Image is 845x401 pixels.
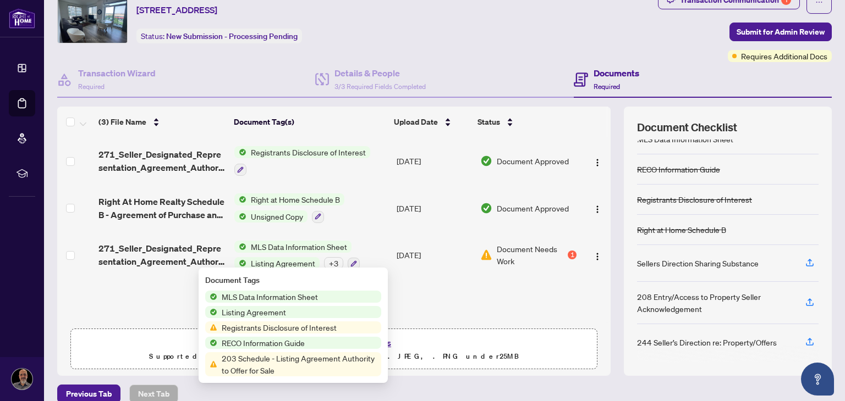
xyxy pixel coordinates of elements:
span: Document Needs Work [497,243,566,267]
img: Status Icon [234,193,246,205]
span: Registrants Disclosure of Interest [217,321,341,333]
button: Status IconRegistrants Disclosure of Interest [234,146,370,176]
td: [DATE] [392,232,476,279]
th: Document Tag(s) [229,107,389,137]
button: Open asap [801,363,834,396]
span: (3) File Name [98,116,146,128]
img: Profile Icon [12,369,32,389]
span: Document Approved [497,202,569,214]
img: Document Status [480,202,492,214]
img: Status Icon [234,241,246,253]
span: 203 Schedule - Listing Agreement Authority to Offer for Sale [217,352,381,376]
img: Status Icon [234,257,246,269]
span: RECO Information Guide [217,337,309,349]
div: Status: [136,29,302,43]
span: 271_Seller_Designated_Representation_Agreement_Authority_to_Offer_for_Sale_-_PropTx-[PERSON_NAME]... [98,242,226,268]
span: Drag & Drop orUpload FormsSupported files include .PDF, .JPG, .JPEG, .PNG under25MB [71,329,597,370]
span: Listing Agreement [217,306,290,318]
span: Right at Home Schedule B [246,193,344,205]
span: Submit for Admin Review [737,23,825,41]
img: Status Icon [234,146,246,158]
span: Right At Home Realty Schedule B - Agreement of Purchase and Sale.pdf [98,195,226,221]
img: Status Icon [205,337,217,349]
span: MLS Data Information Sheet [217,291,322,303]
button: Logo [589,246,606,264]
div: Registrants Disclosure of Interest [637,193,752,205]
button: Status IconRight at Home Schedule BStatus IconUnsigned Copy [234,193,344,223]
img: Logo [593,158,602,167]
span: Unsigned Copy [246,210,308,222]
img: Status Icon [205,321,217,333]
span: Requires Additional Docs [741,50,827,62]
span: 3/3 Required Fields Completed [334,82,426,91]
td: [DATE] [392,137,476,185]
img: Status Icon [205,306,217,318]
img: Status Icon [205,358,217,370]
th: (3) File Name [94,107,229,137]
div: Right at Home Schedule B [637,224,726,236]
button: Status IconMLS Data Information SheetStatus IconListing Agreement+3 [234,241,360,270]
th: Status [473,107,578,137]
div: RECO Information Guide [637,163,720,175]
div: Document Tags [205,274,381,286]
button: Submit for Admin Review [729,23,832,41]
span: Required [594,82,620,91]
span: 271_Seller_Designated_Representation_Agreement_Authority_to_Offer_for_Sale_-_PropTx-[PERSON_NAME]... [98,148,226,174]
span: [STREET_ADDRESS] [136,3,217,16]
div: Sellers Direction Sharing Substance [637,257,759,269]
img: Logo [593,205,602,214]
td: [DATE] [392,185,476,232]
span: Registrants Disclosure of Interest [246,146,370,158]
span: Status [478,116,500,128]
div: 208 Entry/Access to Property Seller Acknowledgement [637,291,792,315]
span: Required [78,82,105,91]
button: Logo [589,199,606,217]
button: Logo [589,152,606,170]
div: 1 [568,250,577,259]
span: New Submission - Processing Pending [166,31,298,41]
div: 244 Seller’s Direction re: Property/Offers [637,336,777,348]
img: logo [9,8,35,29]
button: Upload Forms [332,336,394,350]
th: Upload Date [389,107,473,137]
img: Status Icon [234,210,246,222]
h4: Details & People [334,66,426,80]
img: Status Icon [205,291,217,303]
h4: Documents [594,66,639,80]
span: MLS Data Information Sheet [246,241,352,253]
p: Supported files include .PDF, .JPG, .JPEG, .PNG under 25 MB [78,350,590,363]
img: Document Status [480,155,492,167]
img: Document Status [480,249,492,261]
img: Logo [593,252,602,261]
span: Document Checklist [637,120,737,135]
span: Listing Agreement [246,257,320,269]
h4: Transaction Wizard [78,66,156,80]
span: Document Approved [497,155,569,167]
span: Upload Date [394,116,438,128]
span: Drag & Drop or [273,336,394,350]
div: + 3 [324,257,343,269]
